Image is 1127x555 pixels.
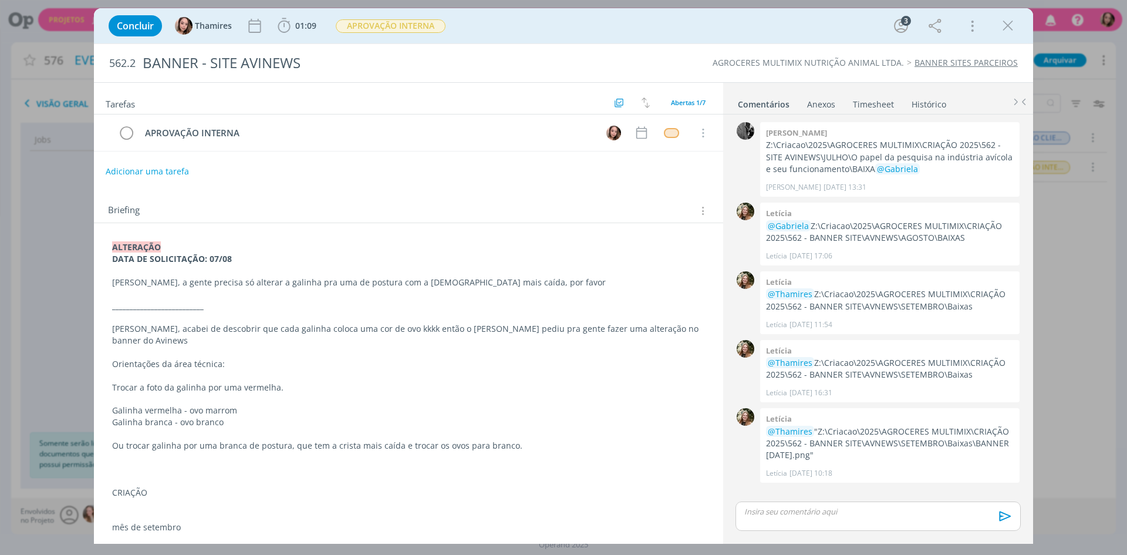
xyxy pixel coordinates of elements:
b: [PERSON_NAME] [766,127,827,138]
img: T [175,17,193,35]
img: L [737,408,754,426]
span: Thamires [195,22,232,30]
b: Letícia [766,345,792,356]
span: 562.2 [109,57,136,70]
span: [DATE] 13:31 [824,182,866,193]
p: Galinha vermelha - ovo marrom [112,405,705,416]
p: Z:\Criacao\2025\AGROCERES MULTIMIX\CRIAÇÃO 2025\562 - BANNER SITE\AVNEWS\AGOSTO\BAIXAS [766,220,1014,244]
img: P [737,122,754,140]
span: [DATE] 11:54 [789,319,832,330]
strong: DATA DE SOLICITAÇÃO: 07/08 [112,253,232,264]
b: Letícia [766,208,792,218]
p: CRIAÇÃO [112,487,705,499]
button: T [605,124,622,142]
button: Concluir [109,15,162,36]
p: Ou trocar galinha por uma branca de postura, que tem a crista mais caída e trocar os ovos para br... [112,440,705,452]
img: L [737,203,754,220]
span: [DATE] 17:06 [789,251,832,261]
p: Letícia [766,468,787,479]
span: [DATE] 16:31 [789,388,832,398]
p: Letícia [766,319,787,330]
span: 01:09 [295,20,316,31]
img: L [737,271,754,289]
a: AGROCERES MULTIMIX NUTRIÇÃO ANIMAL LTDA. [713,57,904,68]
b: Letícia [766,277,792,287]
strong: __________________________ [112,300,204,311]
p: [PERSON_NAME], acabei de descobrir que cada galinha coloca uma cor de ovo kkkk então o [PERSON_NA... [112,323,705,347]
p: "Z:\Criacao\2025\AGROCERES MULTIMIX\CRIAÇÃO 2025\562 - BANNER SITE\AVNEWS\SETEMBRO\Baixas\BANNER ... [766,426,1014,462]
button: APROVAÇÃO INTERNA [335,19,446,33]
div: Anexos [807,99,835,110]
span: @Thamires [768,288,812,300]
span: Briefing [108,203,140,218]
a: BANNER SITES PARCEIROS [915,57,1018,68]
a: Histórico [911,93,947,110]
p: Letícia [766,388,787,398]
div: BANNER - SITE AVINEWS [138,49,635,78]
img: T [606,126,621,140]
span: Tarefas [106,96,135,110]
div: dialog [94,8,1033,544]
button: 3 [892,16,910,35]
strong: ALTERAÇÃO [112,241,161,253]
p: Z:\Criacao\2025\AGROCERES MULTIMIX\CRIAÇÃO 2025\562 - BANNER SITE\AVNEWS\SETEMBRO\Baixas [766,357,1014,381]
span: [DATE] 10:18 [789,468,832,479]
button: TThamires [175,17,232,35]
span: @Thamires [768,357,812,368]
img: L [737,340,754,358]
span: @Thamires [768,426,812,437]
a: Timesheet [852,93,895,110]
span: @Gabriela [768,220,809,231]
b: Letícia [766,413,792,424]
p: Letícia [766,251,787,261]
p: Trocar a foto da galinha por uma vermelha. [112,382,705,393]
p: Z:\Criacao\2025\AGROCERES MULTIMIX\CRIAÇÃO 2025\562 - BANNER SITE\AVNEWS\SETEMBRO\Baixas [766,288,1014,312]
div: 3 [901,16,911,26]
span: APROVAÇÃO INTERNA [336,19,446,33]
button: Adicionar uma tarefa [105,161,190,182]
div: APROVAÇÃO INTERNA [140,126,595,140]
a: Comentários [737,93,790,110]
button: 01:09 [275,16,319,35]
span: Concluir [117,21,154,31]
span: Abertas 1/7 [671,98,706,107]
span: @Gabriela [877,163,918,174]
p: [PERSON_NAME] [766,182,821,193]
p: Z:\Criacao\2025\AGROCERES MULTIMIX\CRIAÇÃO 2025\562 - SITE AVINEWS\JULHO\O papel da pesquisa na i... [766,139,1014,175]
img: arrow-down-up.svg [642,97,650,108]
p: Galinha branca - ovo branco [112,416,705,428]
p: Orientações da área técnica: [112,358,705,370]
p: [PERSON_NAME], a gente precisa só alterar a galinha pra uma de postura com a [DEMOGRAPHIC_DATA] m... [112,277,705,288]
p: mês de setembro [112,522,705,533]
